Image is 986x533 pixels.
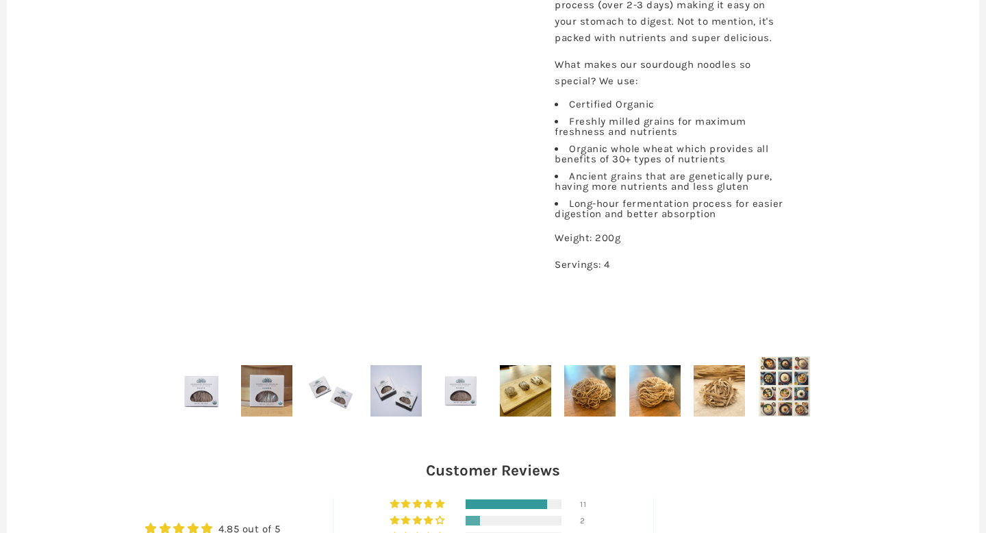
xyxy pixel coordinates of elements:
div: 85% (11) reviews with 5 star rating [390,499,447,509]
div: 15% (2) reviews with 4 star rating [390,516,447,525]
p: Servings: 4 [555,256,787,273]
img: Organic Ancient Grain Sourdough Noodles [500,365,551,417]
li: Ancient grains that are genetically pure, having more nutrients and less gluten [555,171,787,192]
div: 11 [580,499,596,509]
img: Organic Ancient Grain Sourdough Noodles [241,365,292,417]
li: Long-hour fermentation process for easier digestion and better absorption [555,199,787,219]
li: Freshly milled grains for maximum freshness and nutrients [555,116,787,137]
img: Organic Ancient Grain Sourdough Noodles [370,365,422,417]
img: Organic Ancient Grain Sourdough Noodles [759,356,810,416]
img: Organic Ancient Grain Sourdough Noodles [176,365,227,417]
h2: Customer Reviews [93,460,893,482]
img: Organic Ancient Grain Sourdough Noodles [435,365,486,417]
img: Organic Ancient Grain Sourdough Noodles [694,365,745,417]
img: Organic Ancient Grain Sourdough Noodles [564,365,616,417]
li: Certified Organic [555,99,787,110]
li: Organic whole wheat which provides all benefits of 30+ types of nutrients [555,144,787,164]
img: Organic Ancient Grain Sourdough Noodles [305,365,357,417]
p: What makes our sourdough noodles so special? We use: [555,56,787,89]
img: Organic Ancient Grain Sourdough Noodles [629,365,681,417]
p: Weight: 200g [555,230,787,246]
div: 2 [580,516,596,525]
